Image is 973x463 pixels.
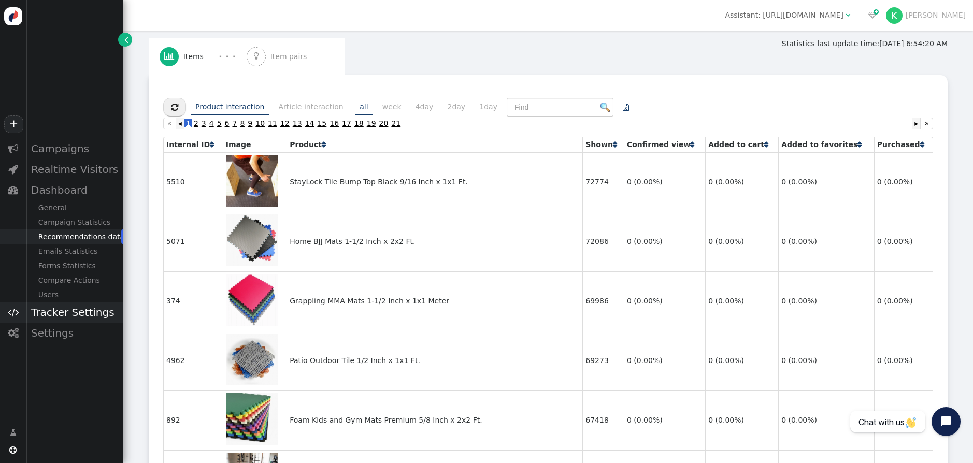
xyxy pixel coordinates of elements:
[355,99,373,115] li: all
[624,212,705,271] td: 0 (0.00%)
[246,119,254,127] span: 9
[705,390,778,450] td: 0 (0.00%)
[226,214,278,266] img: https://www.greatmats.com/thumbs/240x240/images/home-mma-mats/home-bjj-mat-color-stack.jpg.webp
[254,119,266,127] span: 10
[208,119,216,127] span: 4
[291,119,304,127] span: 13
[247,38,334,75] a:  Item pairs
[3,423,24,442] a: 
[874,390,933,450] td: 0 (0.00%)
[725,10,843,21] div: Assistant: [URL][DOMAIN_NAME]
[624,331,705,390] td: 0 (0.00%)
[582,331,624,390] td: 69273
[287,271,582,331] td: Grappling MMA Mats 1-1/2 Inch x 1x1 Meter
[778,271,874,331] td: 0 (0.00%)
[857,141,862,148] span: Click to sort
[223,137,287,152] th: Image
[778,390,874,450] td: 0 (0.00%)
[8,164,18,175] span: 
[254,52,259,60] span: 
[624,271,705,331] td: 0 (0.00%)
[216,119,223,127] span: 5
[266,119,279,127] span: 11
[270,51,311,62] span: Item pairs
[8,185,18,195] span: 
[340,119,353,127] span: 17
[582,137,624,152] th: Shown
[857,140,862,149] a: 
[874,152,933,212] td: 0 (0.00%)
[304,119,316,127] span: 14
[226,274,278,326] img: https://www.greatmats.com/thumbs/240x240/images/mma-mats/mma-mats-full-tiles.jpg.webp
[164,52,174,60] span: 
[920,118,933,129] a: »
[507,98,613,117] input: Find
[183,51,208,62] span: Items
[613,140,617,149] a: 
[231,119,239,127] span: 7
[26,302,123,323] div: Tracker Settings
[782,38,948,49] div: Statistics last update time:
[874,271,933,331] td: 0 (0.00%)
[624,137,705,152] th: Confirmed view
[163,137,223,152] th: Internal ID
[26,180,123,200] div: Dashboard
[4,7,22,25] img: logo-icon.svg
[778,212,874,271] td: 0 (0.00%)
[705,212,778,271] td: 0 (0.00%)
[378,119,390,127] span: 20
[410,99,438,115] li: 4day
[624,390,705,450] td: 0 (0.00%)
[322,140,326,149] a: 
[582,271,624,331] td: 69986
[778,137,874,152] th: Added to favorites
[26,138,123,159] div: Campaigns
[616,98,636,117] a: 
[778,152,874,212] td: 0 (0.00%)
[623,104,629,111] span: 
[226,155,278,207] img: https://www.greatmats.com/thumbs/240x240/images/modular-flooring/modular-flooring-bumptop-fitness...
[219,50,236,64] div: · · ·
[210,141,214,148] span: Click to sort
[886,7,903,24] div: K
[223,119,231,127] span: 6
[160,38,247,75] a:  Items · · ·
[475,99,502,115] li: 1day
[163,118,176,129] a: «
[26,200,123,215] div: General
[690,141,694,148] span: Click to sort
[582,390,624,450] td: 67418
[192,119,200,127] span: 2
[9,446,17,454] span: 
[26,159,123,180] div: Realtime Visitors
[365,119,378,127] span: 19
[316,119,328,127] span: 15
[920,141,924,148] span: Click to sort
[600,103,610,112] img: icon_search.png
[322,141,326,148] span: Click to sort
[124,34,128,45] span: 
[442,99,470,115] li: 2day
[184,119,192,127] span: 1
[163,271,223,331] td: 374
[868,11,877,19] span: 
[764,140,768,149] a: 
[26,273,123,287] div: Compare Actions
[4,115,23,133] a: +
[874,137,933,152] th: Purchased
[874,331,933,390] td: 0 (0.00%)
[377,99,406,115] li: week
[163,212,223,271] td: 5071
[287,331,582,390] td: Patio Outdoor Tile 1/2 Inch x 1x1 Ft.
[26,323,123,343] div: Settings
[287,212,582,271] td: Home BJJ Mats 1-1/2 Inch x 2x2 Ft.
[163,331,223,390] td: 4962
[279,119,291,127] span: 12
[582,212,624,271] td: 72086
[613,141,617,148] span: Click to sort
[26,244,123,258] div: Emails Statistics
[10,427,17,438] span: 
[238,119,246,127] span: 8
[287,390,582,450] td: Foam Kids and Gym Mats Premium 5/8 Inch x 2x2 Ft.
[26,215,123,229] div: Campaign Statistics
